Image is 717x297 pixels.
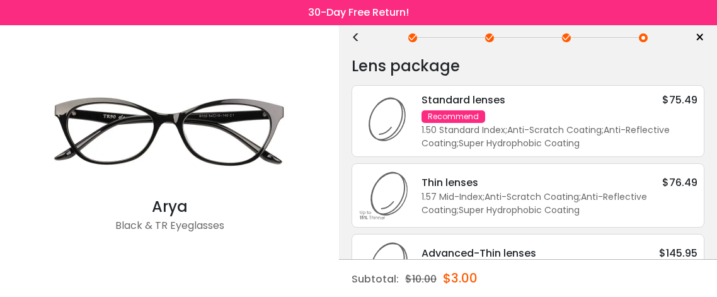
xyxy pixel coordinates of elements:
div: Thin lenses [422,175,478,190]
div: $3.00 [443,260,478,296]
div: Advanced-Thin lenses [422,245,536,261]
div: < [352,33,370,43]
span: ; [602,124,604,136]
span: ; [457,137,459,149]
div: 1.57 Mid-Index Anti-Scratch Coating Anti-Reflective Coating Super Hydrophobic Coating [422,190,697,217]
div: Arya [43,195,295,218]
div: Standard lenses [422,92,505,108]
span: ; [579,190,581,203]
div: $75.49 [662,92,697,108]
span: × [695,28,704,47]
span: ; [457,204,459,216]
div: Recommend [422,110,485,123]
span: ; [505,124,507,136]
a: × [685,28,704,47]
div: Black & TR Eyeglasses [43,218,295,243]
span: ; [483,190,485,203]
div: $145.95 [659,245,697,261]
div: 1.50 Standard Index Anti-Scratch Coating Anti-Reflective Coating Super Hydrophobic Coating [422,124,697,150]
div: $76.49 [662,175,697,190]
div: Lens package [352,54,704,79]
img: Black Arya - TR Eyeglasses [43,69,295,195]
